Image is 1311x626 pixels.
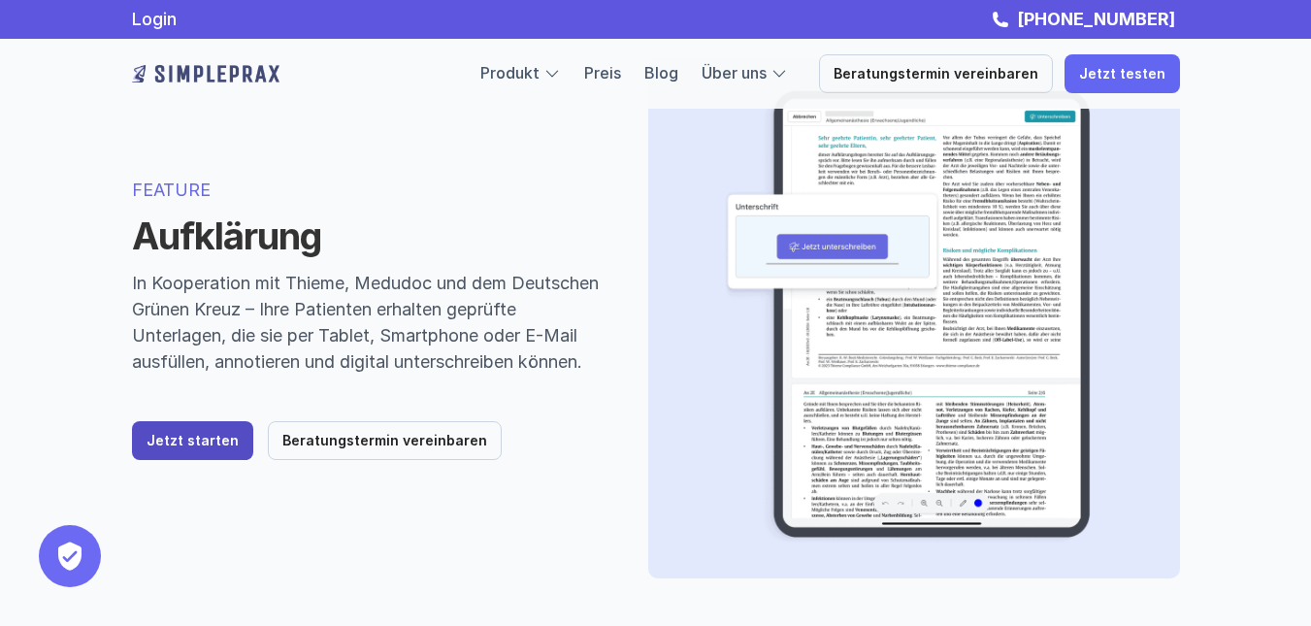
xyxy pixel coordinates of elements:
[1065,54,1180,93] a: Jetzt testen
[132,270,602,375] p: In Kooperation mit Thieme, Medudoc und dem Deutschen Grünen Kreuz – Ihre Patienten erhalten geprü...
[282,433,487,449] p: Beratungstermin vereinbaren
[644,63,678,82] a: Blog
[132,177,602,203] p: FEATURE
[132,214,602,259] h1: Aufklärung
[702,63,767,82] a: Über uns
[132,421,253,460] a: Jetzt starten
[132,9,177,29] a: Login
[268,421,502,460] a: Beratungstermin vereinbaren
[1017,9,1175,29] strong: [PHONE_NUMBER]
[679,89,1135,547] img: Beispielbild eienes Aufklärungsdokuments und einer digitalen Unterschrift
[1012,9,1180,29] a: [PHONE_NUMBER]
[480,63,540,82] a: Produkt
[834,66,1038,82] p: Beratungstermin vereinbaren
[584,63,621,82] a: Preis
[147,433,239,449] p: Jetzt starten
[1079,66,1165,82] p: Jetzt testen
[819,54,1053,93] a: Beratungstermin vereinbaren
